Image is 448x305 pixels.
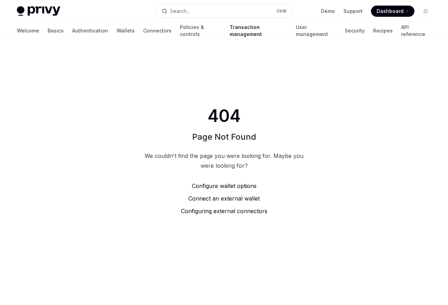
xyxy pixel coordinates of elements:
[192,131,256,143] h1: Page Not Found
[72,22,108,39] a: Authentication
[371,6,414,17] a: Dashboard
[345,22,365,39] a: Security
[192,182,257,189] span: Configure wallet options
[206,106,242,126] span: 404
[230,22,287,39] a: Transaction management
[143,22,171,39] a: Connectors
[141,182,307,190] a: Configure wallet options
[157,5,291,17] button: Search...CtrlK
[296,22,336,39] a: User management
[17,22,39,39] a: Welcome
[420,6,431,17] button: Toggle dark mode
[48,22,64,39] a: Basics
[17,6,60,16] img: light logo
[321,8,335,15] a: Demo
[373,22,393,39] a: Recipes
[377,8,404,15] span: Dashboard
[117,22,135,39] a: Wallets
[141,151,307,170] div: We couldn't find the page you were looking for. Maybe you were looking for?
[180,22,221,39] a: Policies & controls
[276,8,287,14] span: Ctrl K
[181,208,267,215] span: Configuring external connectors
[343,8,363,15] a: Support
[141,207,307,215] a: Configuring external connectors
[170,7,190,15] div: Search...
[401,22,431,39] a: API reference
[188,195,260,202] span: Connect an external wallet
[141,194,307,203] a: Connect an external wallet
